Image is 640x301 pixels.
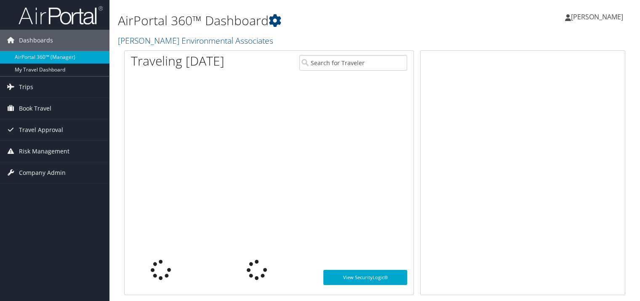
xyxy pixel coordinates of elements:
[571,12,623,21] span: [PERSON_NAME]
[19,141,69,162] span: Risk Management
[323,270,407,285] a: View SecurityLogic®
[565,4,632,29] a: [PERSON_NAME]
[118,12,460,29] h1: AirPortal 360™ Dashboard
[19,98,51,119] span: Book Travel
[19,77,33,98] span: Trips
[19,119,63,140] span: Travel Approval
[299,55,407,71] input: Search for Traveler
[19,30,53,51] span: Dashboards
[131,52,224,70] h1: Traveling [DATE]
[19,162,66,183] span: Company Admin
[118,35,275,46] a: [PERSON_NAME] Environmental Associates
[19,5,103,25] img: airportal-logo.png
